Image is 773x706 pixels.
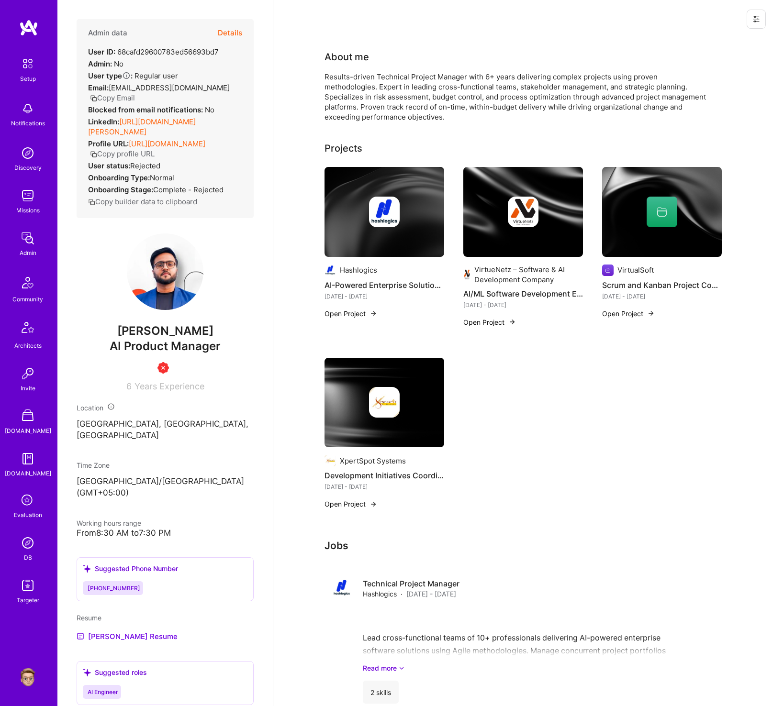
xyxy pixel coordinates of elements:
img: teamwork [18,186,37,205]
img: Resume [77,632,84,640]
button: Open Project [325,309,377,319]
div: Projects [325,141,362,155]
div: No [88,59,123,69]
div: [DATE] - [DATE] [325,482,444,492]
h4: Technical Project Manager [363,578,459,589]
img: cover [602,167,722,257]
span: [PHONE_NUMBER] [88,585,140,592]
i: icon SuggestedTeams [83,564,91,573]
div: Community [12,294,43,304]
span: Working hours range [77,519,141,527]
div: Targeter [17,595,39,605]
img: admin teamwork [18,229,37,248]
i: icon Copy [90,95,97,102]
img: bell [18,99,37,118]
div: Setup [20,74,36,84]
div: Discovery [14,163,42,173]
span: AI Product Manager [110,339,221,353]
button: Open Project [463,317,516,327]
span: [EMAIL_ADDRESS][DOMAIN_NAME] [109,83,230,92]
img: setup [18,54,38,74]
img: arrow-right [508,318,516,326]
div: Suggested Phone Number [83,563,178,574]
img: Architects [16,318,39,341]
img: Community [16,271,39,294]
img: Company logo [325,455,336,466]
img: arrow-right [370,500,377,508]
h4: Scrum and Kanban Project Coordination [602,279,722,291]
strong: User ID: [88,47,115,56]
div: VirtualSoft [617,265,654,275]
div: [DATE] - [DATE] [463,300,583,310]
div: Architects [14,341,42,351]
img: Admin Search [18,533,37,552]
i: icon SelectionTeam [19,492,37,510]
img: logo [19,19,38,36]
div: Evaluation [14,510,42,520]
img: User Avatar [127,233,203,310]
a: [URL][DOMAIN_NAME][PERSON_NAME] [88,117,196,136]
span: Time Zone [77,461,110,469]
img: User Avatar [18,668,37,687]
div: XpertSpot Systems [340,456,406,466]
p: [GEOGRAPHIC_DATA], [GEOGRAPHIC_DATA], [GEOGRAPHIC_DATA] [77,419,254,441]
span: normal [150,173,174,182]
span: Rejected [130,161,160,170]
img: Unqualified [157,362,169,374]
img: Company logo [463,269,471,280]
div: Notifications [11,118,45,128]
h3: Jobs [325,540,722,552]
img: Company logo [369,197,400,227]
h4: Development Initiatives Coordination [325,469,444,482]
span: AI Engineer [88,688,118,695]
h4: Admin data [88,29,127,37]
button: Open Project [602,309,655,319]
strong: Email: [88,83,109,92]
img: Company logo [369,387,400,418]
img: Skill Targeter [18,576,37,595]
div: No [88,105,214,115]
div: About me [325,50,369,64]
div: From 8:30 AM to 7:30 PM [77,528,254,538]
img: arrow-right [647,309,655,317]
div: Suggested roles [83,667,147,677]
div: Hashlogics [340,265,377,275]
div: 68cafd29600783ed56693bd7 [88,47,219,57]
strong: User status: [88,161,130,170]
span: 6 [126,381,132,391]
div: Results-driven Technical Project Manager with 6+ years delivering complex projects using proven m... [325,72,707,122]
a: Read more [363,663,714,673]
img: guide book [18,449,37,468]
div: DB [24,552,32,563]
div: Admin [20,248,36,258]
img: A Store [18,407,37,426]
span: [DATE] - [DATE] [406,589,456,599]
strong: LinkedIn: [88,117,119,126]
a: [PERSON_NAME] Resume [77,630,178,642]
img: Company logo [508,197,538,227]
button: Details [218,19,242,47]
strong: Onboarding Type: [88,173,150,182]
span: Years Experience [134,381,204,391]
img: cover [463,167,583,257]
div: VirtueNetz – Software & AI Development Company [474,265,583,285]
span: Complete - Rejected [153,185,224,194]
img: arrow-right [370,309,377,317]
strong: Profile URL: [88,139,129,148]
i: icon SuggestedTeams [83,668,91,676]
div: [DATE] - [DATE] [325,291,444,301]
i: icon Copy [88,199,95,206]
i: icon Copy [90,151,97,158]
h4: AI-Powered Enterprise Solutions Leadership [325,279,444,291]
img: Company logo [325,265,336,276]
div: [DOMAIN_NAME] [5,468,51,478]
div: Regular user [88,71,178,81]
button: Copy profile URL [90,149,155,159]
div: [DATE] - [DATE] [602,291,722,301]
span: [PERSON_NAME] [77,324,254,338]
button: Copy Email [90,93,135,103]
img: discovery [18,143,37,163]
span: · [401,589,403,599]
button: Copy builder data to clipboard [88,197,197,207]
strong: Onboarding Stage: [88,185,153,194]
